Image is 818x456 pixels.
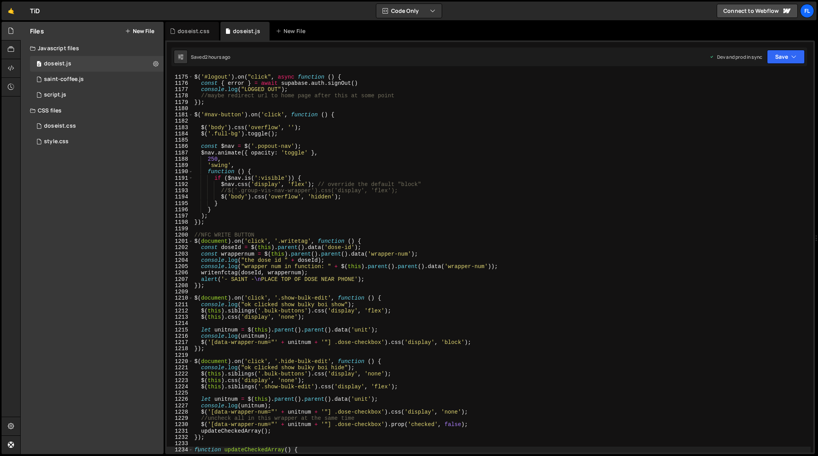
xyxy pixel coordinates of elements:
div: doseist.css [178,27,210,35]
div: 1207 [167,276,193,282]
a: Fl [800,4,814,18]
div: 1205 [167,263,193,270]
button: New File [125,28,154,34]
button: Code Only [376,4,442,18]
h2: Files [30,27,44,35]
div: 1206 [167,270,193,276]
div: 1219 [167,352,193,358]
div: 1204 [167,257,193,263]
div: 1181 [167,112,193,118]
div: 1211 [167,302,193,308]
div: saint-coffee.js [44,76,84,83]
div: 1220 [167,358,193,365]
div: 1187 [167,150,193,156]
div: 1224 [167,384,193,390]
button: Save [767,50,805,64]
div: Javascript files [21,40,164,56]
div: 4604/27020.js [30,72,164,87]
div: 1233 [167,440,193,447]
div: 1208 [167,282,193,289]
div: 1231 [167,428,193,434]
div: 2 hours ago [205,54,231,60]
div: 1225 [167,390,193,396]
div: 1201 [167,238,193,244]
div: 1230 [167,421,193,428]
div: doseist.js [233,27,260,35]
div: 1175 [167,74,193,80]
div: 1232 [167,434,193,440]
div: 1192 [167,181,193,188]
div: 1223 [167,377,193,384]
div: 1199 [167,226,193,232]
div: 1196 [167,207,193,213]
div: 1190 [167,168,193,175]
div: doseist.css [44,123,76,130]
div: 1226 [167,396,193,402]
span: 0 [37,61,41,68]
div: Dev and prod in sync [709,54,762,60]
div: 1213 [167,314,193,320]
div: 1180 [167,105,193,112]
div: 1185 [167,137,193,143]
div: 1215 [167,327,193,333]
div: 1193 [167,188,193,194]
div: 1189 [167,162,193,168]
a: 🤙 [2,2,21,20]
div: 4604/37981.js [30,56,164,72]
div: 1227 [167,403,193,409]
div: 1228 [167,409,193,415]
div: 1191 [167,175,193,181]
div: 1212 [167,308,193,314]
div: CSS files [21,103,164,118]
div: 1234 [167,447,193,453]
div: 1177 [167,86,193,93]
div: 4604/25434.css [30,134,164,149]
div: style.css [44,138,69,145]
div: TiD [30,6,40,16]
div: Saved [191,54,231,60]
div: script.js [44,91,66,98]
div: 1218 [167,346,193,352]
div: 1221 [167,365,193,371]
div: 1229 [167,415,193,421]
div: 1202 [167,244,193,251]
div: 1197 [167,213,193,219]
div: 1183 [167,125,193,131]
div: 1178 [167,93,193,99]
div: 1200 [167,232,193,238]
div: 1184 [167,131,193,137]
div: 1186 [167,143,193,149]
div: 1203 [167,251,193,257]
div: 1194 [167,194,193,200]
div: 1222 [167,371,193,377]
div: 1217 [167,339,193,346]
div: 1216 [167,333,193,339]
div: 1198 [167,219,193,225]
div: doseist.js [44,60,71,67]
div: 1182 [167,118,193,124]
div: 1179 [167,99,193,105]
a: Connect to Webflow [717,4,798,18]
div: New File [276,27,309,35]
div: 1195 [167,200,193,207]
div: 1176 [167,80,193,86]
div: 1210 [167,295,193,301]
div: 1209 [167,289,193,295]
div: 1214 [167,320,193,326]
div: 4604/42100.css [30,118,164,134]
div: 1188 [167,156,193,162]
div: 4604/24567.js [30,87,164,103]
